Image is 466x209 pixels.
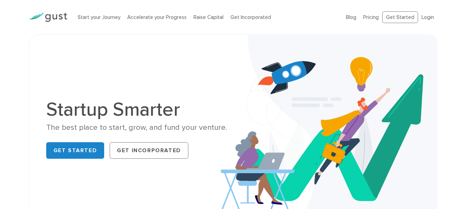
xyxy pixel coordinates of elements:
[422,14,434,20] a: Login
[46,100,228,119] h1: Startup Smarter
[29,13,67,22] img: Gust Logo
[46,142,105,159] a: Get Started
[127,14,187,20] a: Accelerate your Progress
[346,14,356,20] a: Blog
[46,123,228,133] div: The best place to start, grow, and fund your venture.
[382,11,418,23] a: Get Started
[363,14,379,20] a: Pricing
[78,14,120,20] a: Start your Journey
[110,142,188,159] a: Get Incorporated
[194,14,224,20] a: Raise Capital
[230,14,271,20] a: Get Incorporated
